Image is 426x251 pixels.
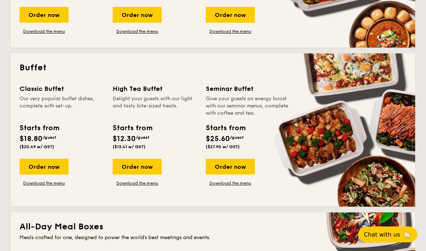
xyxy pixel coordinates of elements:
[364,231,400,238] span: Chat with us
[113,135,136,143] span: $12.30
[19,7,69,23] div: Order now
[206,123,245,133] div: Starts from
[206,159,255,175] div: Order now
[113,123,152,133] div: Starts from
[403,230,412,239] span: 🦙
[113,28,162,34] a: Download the menu
[19,135,43,143] span: $18.80
[206,135,230,143] span: $25.60
[113,95,197,117] div: Delight your guests with our light and tasty bite-sized treats.
[206,144,240,149] span: ($27.90 w/ GST)
[206,7,255,23] div: Order now
[113,159,162,175] div: Order now
[19,95,104,117] div: Our very popular buffet dishes, complete with set-up.
[19,144,54,149] span: ($20.49 w/ GST)
[206,28,255,34] a: Download the menu
[113,7,162,23] div: Order now
[206,180,255,186] a: Download the menu
[19,159,69,175] div: Order now
[19,180,69,186] a: Download the menu
[19,123,59,133] div: Starts from
[206,84,290,94] div: Seminar Buffet
[19,84,104,94] div: Classic Buffet
[113,84,197,94] div: High Tea Buffet
[113,144,145,149] span: ($13.41 w/ GST)
[206,95,290,117] div: Give your guests an energy boost with our seminar menus, complete with coffee and tea.
[19,221,407,233] h2: All-Day Meal Boxes
[19,234,407,241] div: Meals crafted for one, designed to power the world's best meetings and events.
[43,135,56,140] span: /guest
[358,226,417,242] button: Chat with us🦙
[19,62,407,74] h2: Buffet
[19,28,69,34] a: Download the menu
[230,135,244,140] span: /guest
[136,135,149,140] span: /guest
[113,180,162,186] a: Download the menu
